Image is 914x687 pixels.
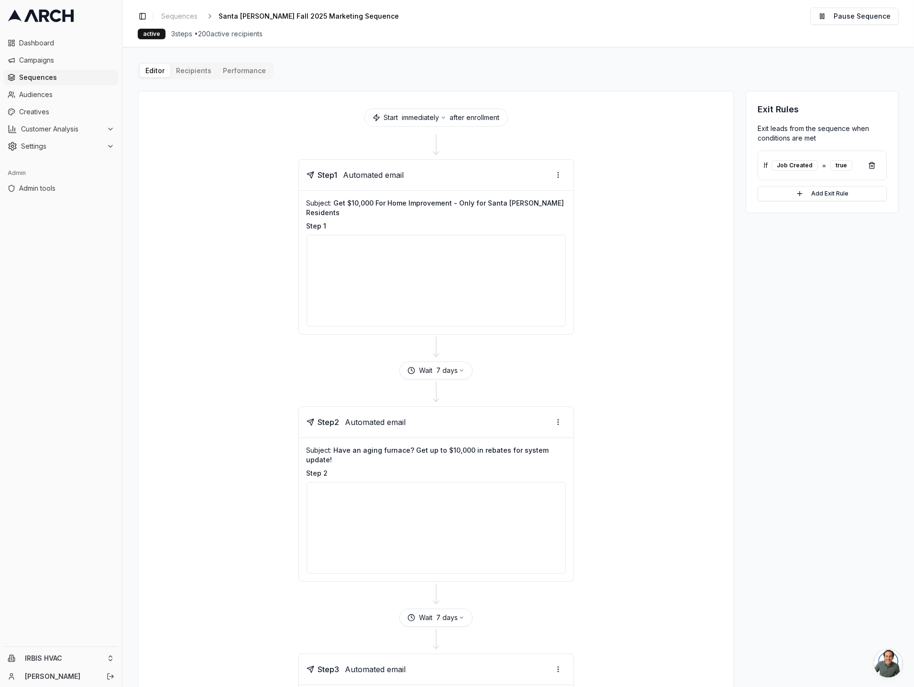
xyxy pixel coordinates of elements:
[138,29,165,39] div: active
[307,446,549,464] span: Have an aging furnace? Get up to $10,000 in rebates for system update!
[4,70,118,85] a: Sequences
[219,11,399,21] span: Santa [PERSON_NAME] Fall 2025 Marketing Sequence
[364,109,508,127] div: Start after enrollment
[758,186,887,201] button: Add Exit Rule
[436,366,464,375] button: 7 days
[25,672,96,681] a: [PERSON_NAME]
[19,107,114,117] span: Creatives
[307,199,564,217] span: Get $10,000 For Home Improvement - Only for Santa [PERSON_NAME] Residents
[157,10,201,23] a: Sequences
[343,169,404,181] span: Automated email
[140,64,170,77] button: Editor
[758,124,887,143] p: Exit leads from the sequence when conditions are met
[419,366,432,375] span: Wait
[4,53,118,68] a: Campaigns
[4,651,118,666] button: IRBIS HVAC
[874,649,903,677] div: Open chat
[307,199,332,207] span: Subject:
[171,29,263,39] span: 3 steps • 200 active recipients
[4,139,118,154] button: Settings
[217,64,272,77] button: Performance
[436,613,464,622] button: 7 days
[4,165,118,181] div: Admin
[419,613,432,622] span: Wait
[345,416,406,428] span: Automated email
[4,87,118,102] a: Audiences
[307,469,566,478] p: Step 2
[345,664,406,675] span: Automated email
[161,11,198,21] span: Sequences
[822,161,826,170] span: =
[19,38,114,48] span: Dashboard
[19,184,114,193] span: Admin tools
[21,142,103,151] span: Settings
[4,104,118,120] a: Creatives
[25,654,103,663] span: IRBIS HVAC
[19,73,114,82] span: Sequences
[318,416,340,428] span: Step 2
[758,103,887,116] h3: Exit Rules
[19,55,114,65] span: Campaigns
[157,10,414,23] nav: breadcrumb
[810,8,899,25] button: Pause Sequence
[307,446,332,454] span: Subject:
[307,221,566,231] p: Step 1
[4,121,118,137] button: Customer Analysis
[21,124,103,134] span: Customer Analysis
[4,181,118,196] a: Admin tools
[402,113,446,122] button: immediately
[318,169,338,181] span: Step 1
[764,161,768,170] span: If
[4,35,118,51] a: Dashboard
[104,670,117,683] button: Log out
[318,664,340,675] span: Step 3
[830,160,852,171] div: true
[19,90,114,99] span: Audiences
[170,64,217,77] button: Recipients
[771,160,818,171] div: Job Created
